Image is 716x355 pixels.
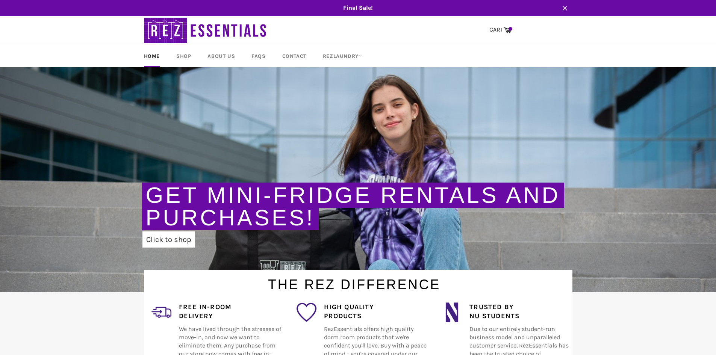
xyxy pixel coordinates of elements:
h1: The Rez Difference [136,270,572,294]
a: Contact [275,45,314,67]
img: northwestern_wildcats_tiny.png [442,302,462,322]
a: Get Mini-Fridge Rentals and Purchases! [146,183,560,230]
img: RezEssentials [144,16,268,45]
a: FAQs [244,45,273,67]
img: favorite_1.png [297,302,316,322]
a: Click to shop [142,231,195,248]
h4: Trusted by NU Students [469,302,572,321]
span: Final Sale! [136,4,580,12]
a: CART [486,22,515,38]
a: Shop [169,45,198,67]
a: About Us [200,45,242,67]
a: RezLaundry [315,45,369,67]
h4: High Quality Products [324,302,427,321]
a: Home [136,45,167,67]
img: delivery_2.png [151,302,171,322]
h4: Free In-Room Delivery [179,302,282,321]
